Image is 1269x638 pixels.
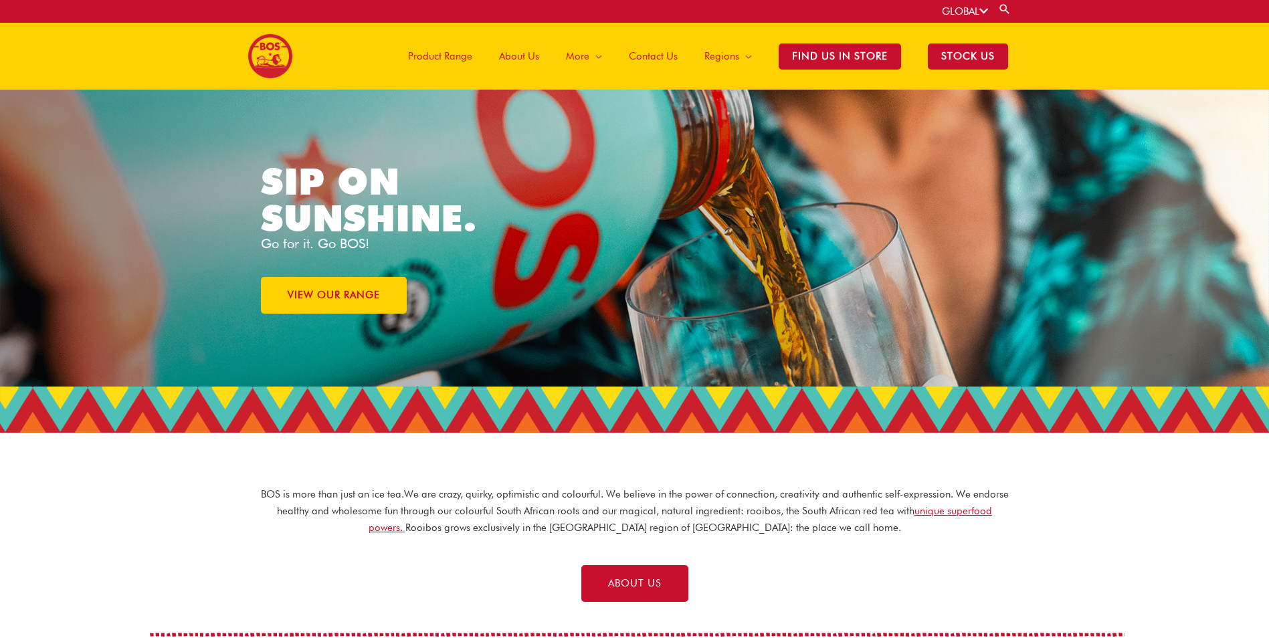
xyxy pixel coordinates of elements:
span: Regions [704,36,739,76]
a: About Us [486,23,553,90]
img: BOS logo finals-200px [248,33,293,79]
span: Product Range [408,36,472,76]
span: About Us [499,36,539,76]
span: VIEW OUR RANGE [288,290,380,300]
a: Contact Us [615,23,691,90]
h1: SIP ON SUNSHINE. [261,163,534,237]
nav: Site Navigation [385,23,1021,90]
a: GLOBAL [942,5,988,17]
span: More [566,36,589,76]
a: More [553,23,615,90]
span: Contact Us [629,36,678,76]
a: unique superfood powers. [369,505,993,534]
a: Search button [998,3,1011,15]
a: Product Range [395,23,486,90]
span: ABOUT US [608,578,662,589]
p: BOS is more than just an ice tea. We are crazy, quirky, optimistic and colourful. We believe in t... [260,486,1009,536]
p: Go for it. Go BOS! [261,237,635,250]
span: STOCK US [928,43,1008,70]
a: STOCK US [914,23,1021,90]
a: Find Us in Store [765,23,914,90]
span: Find Us in Store [779,43,901,70]
a: Regions [691,23,765,90]
a: ABOUT US [581,565,688,602]
a: VIEW OUR RANGE [261,277,407,314]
